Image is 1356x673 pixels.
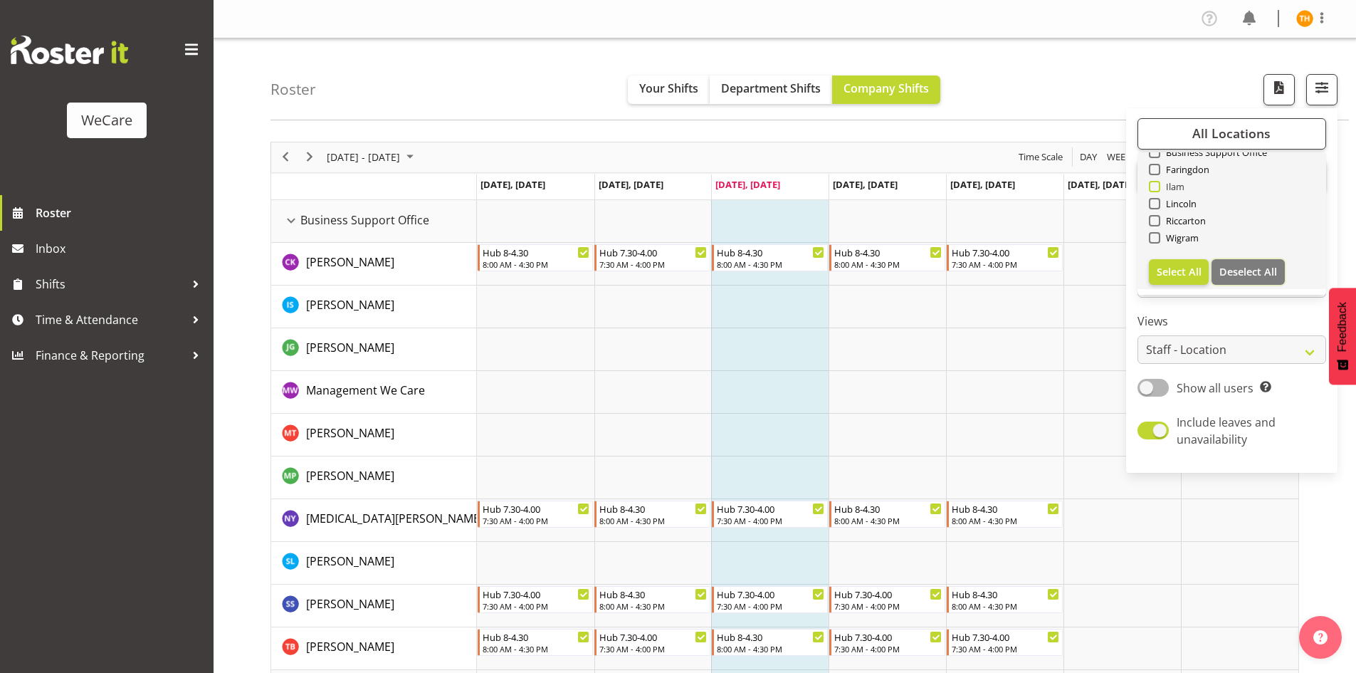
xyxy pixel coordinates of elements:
[483,515,590,526] div: 7:30 AM - 4:00 PM
[271,627,477,670] td: Tyla Boyd resource
[298,142,322,172] div: next period
[322,142,422,172] div: Sep 29 - Oct 05, 2025
[1017,148,1064,166] span: Time Scale
[306,595,394,612] a: [PERSON_NAME]
[483,600,590,612] div: 7:30 AM - 4:00 PM
[306,424,394,442] a: [PERSON_NAME]
[834,259,942,270] div: 8:00 AM - 4:30 PM
[1336,302,1349,352] span: Feedback
[1078,148,1098,166] span: Day
[952,643,1059,654] div: 7:30 AM - 4:00 PM
[599,643,707,654] div: 7:30 AM - 4:00 PM
[271,328,477,371] td: Janine Grundler resource
[834,245,942,259] div: Hub 8-4.30
[1105,148,1134,166] button: Timeline Week
[483,501,590,516] div: Hub 7.30-4.00
[1157,265,1202,278] span: Select All
[947,629,1063,656] div: Tyla Boyd"s event - Hub 7.30-4.00 Begin From Friday, October 3, 2025 at 7:30:00 AM GMT+13:00 Ends...
[36,202,206,224] span: Roster
[306,511,483,526] span: [MEDICAL_DATA][PERSON_NAME]
[271,243,477,286] td: Chloe Kim resource
[1177,380,1253,396] span: Show all users
[483,245,590,259] div: Hub 8-4.30
[1212,259,1285,285] button: Deselect All
[712,586,828,613] div: Savita Savita"s event - Hub 7.30-4.00 Begin From Wednesday, October 1, 2025 at 7:30:00 AM GMT+13:...
[594,586,710,613] div: Savita Savita"s event - Hub 8-4.30 Begin From Tuesday, September 30, 2025 at 8:00:00 AM GMT+13:00...
[952,587,1059,601] div: Hub 8-4.30
[306,254,394,270] span: [PERSON_NAME]
[478,501,594,528] div: Nikita Yates"s event - Hub 7.30-4.00 Begin From Monday, September 29, 2025 at 7:30:00 AM GMT+13:0...
[834,630,942,644] div: Hub 7.30-4.00
[599,245,707,259] div: Hub 7.30-4.00
[717,245,824,259] div: Hub 8-4.30
[1160,215,1207,226] span: Riccarton
[478,244,594,271] div: Chloe Kim"s event - Hub 8-4.30 Begin From Monday, September 29, 2025 at 8:00:00 AM GMT+13:00 Ends...
[271,286,477,328] td: Isabel Simcox resource
[81,110,132,131] div: WeCare
[1149,259,1209,285] button: Select All
[271,457,477,499] td: Millie Pumphrey resource
[843,80,929,96] span: Company Shifts
[717,643,824,654] div: 8:00 AM - 4:30 PM
[1219,265,1277,278] span: Deselect All
[306,382,425,399] a: Management We Care
[1105,148,1132,166] span: Week
[273,142,298,172] div: previous period
[306,596,394,612] span: [PERSON_NAME]
[1160,164,1210,175] span: Faringdon
[276,148,295,166] button: Previous
[325,148,401,166] span: [DATE] - [DATE]
[952,515,1059,526] div: 8:00 AM - 4:30 PM
[306,425,394,441] span: [PERSON_NAME]
[599,515,707,526] div: 8:00 AM - 4:30 PM
[829,586,945,613] div: Savita Savita"s event - Hub 7.30-4.00 Begin From Thursday, October 2, 2025 at 7:30:00 AM GMT+13:0...
[270,81,316,98] h4: Roster
[1160,181,1185,192] span: Ilam
[834,643,942,654] div: 7:30 AM - 4:00 PM
[599,259,707,270] div: 7:30 AM - 4:00 PM
[271,499,477,542] td: Nikita Yates resource
[1068,178,1132,191] span: [DATE], [DATE]
[832,75,940,104] button: Company Shifts
[599,600,707,612] div: 8:00 AM - 4:30 PM
[829,501,945,528] div: Nikita Yates"s event - Hub 8-4.30 Begin From Thursday, October 2, 2025 at 8:00:00 AM GMT+13:00 En...
[599,587,707,601] div: Hub 8-4.30
[712,629,828,656] div: Tyla Boyd"s event - Hub 8-4.30 Begin From Wednesday, October 1, 2025 at 8:00:00 AM GMT+13:00 Ends...
[306,553,394,570] a: [PERSON_NAME]
[325,148,420,166] button: October 2025
[829,244,945,271] div: Chloe Kim"s event - Hub 8-4.30 Begin From Thursday, October 2, 2025 at 8:00:00 AM GMT+13:00 Ends ...
[1177,414,1276,447] span: Include leaves and unavailability
[1160,232,1199,244] span: Wigram
[717,587,824,601] div: Hub 7.30-4.00
[952,259,1059,270] div: 7:30 AM - 4:00 PM
[710,75,832,104] button: Department Shifts
[829,629,945,656] div: Tyla Boyd"s event - Hub 7.30-4.00 Begin From Thursday, October 2, 2025 at 7:30:00 AM GMT+13:00 En...
[1016,148,1066,166] button: Time Scale
[834,587,942,601] div: Hub 7.30-4.00
[1313,630,1328,645] img: help-xxl-2.png
[306,297,394,313] span: [PERSON_NAME]
[1329,288,1356,385] button: Feedback - Show survey
[947,586,1063,613] div: Savita Savita"s event - Hub 8-4.30 Begin From Friday, October 3, 2025 at 8:00:00 AM GMT+13:00 End...
[1306,74,1337,105] button: Filter Shifts
[834,501,942,516] div: Hub 8-4.30
[717,600,824,612] div: 7:30 AM - 4:00 PM
[483,587,590,601] div: Hub 7.30-4.00
[306,553,394,569] span: [PERSON_NAME]
[639,80,698,96] span: Your Shifts
[306,340,394,355] span: [PERSON_NAME]
[306,467,394,484] a: [PERSON_NAME]
[11,36,128,64] img: Rosterit website logo
[1137,313,1326,330] label: Views
[1160,198,1197,209] span: Lincoln
[717,259,824,270] div: 8:00 AM - 4:30 PM
[717,515,824,526] div: 7:30 AM - 4:00 PM
[717,630,824,644] div: Hub 8-4.30
[306,296,394,313] a: [PERSON_NAME]
[952,600,1059,612] div: 8:00 AM - 4:30 PM
[271,542,477,585] td: Sarah Lamont resource
[952,501,1059,516] div: Hub 8-4.30
[947,244,1063,271] div: Chloe Kim"s event - Hub 7.30-4.00 Begin From Friday, October 3, 2025 at 7:30:00 AM GMT+13:00 Ends...
[306,254,394,271] a: [PERSON_NAME]
[834,515,942,526] div: 8:00 AM - 4:30 PM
